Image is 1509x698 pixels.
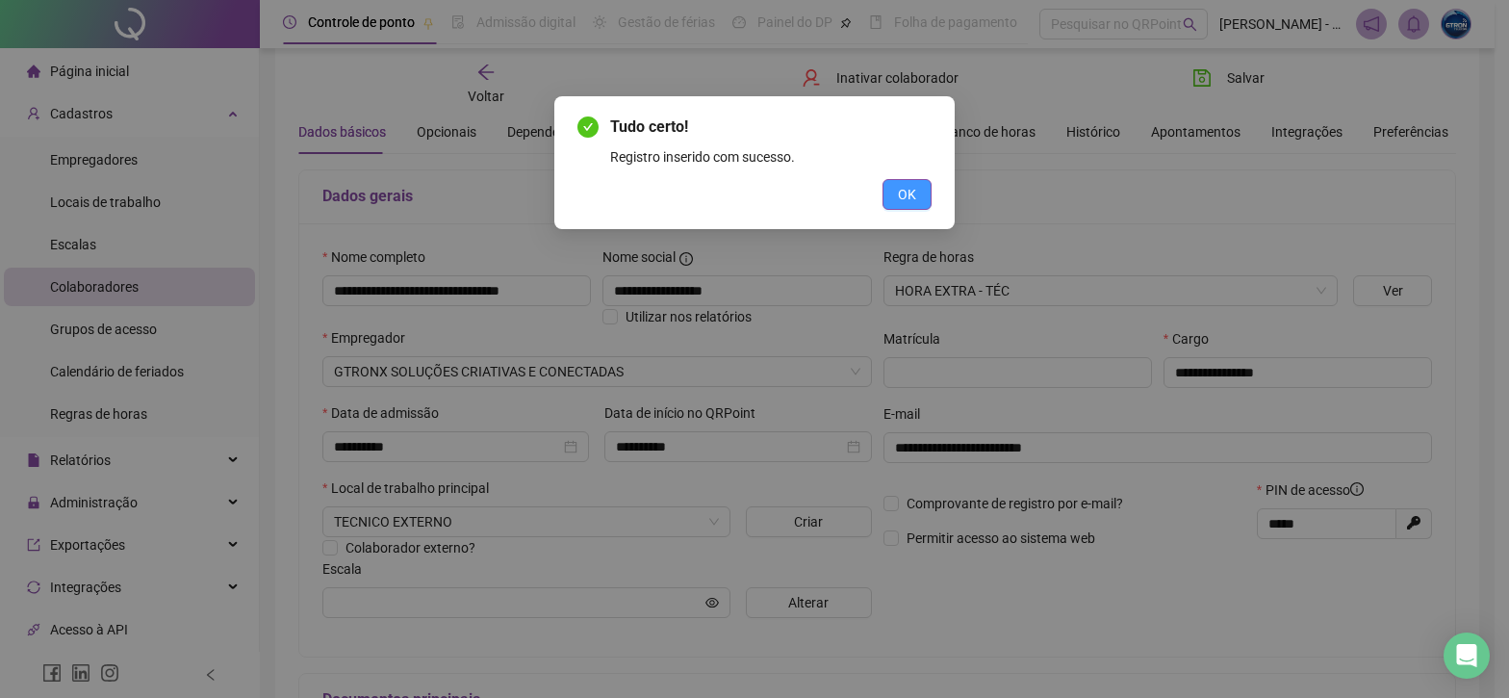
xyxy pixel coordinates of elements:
span: Registro inserido com sucesso. [610,149,795,165]
span: check-circle [577,116,599,138]
span: Tudo certo! [610,117,688,136]
button: OK [882,179,932,210]
span: OK [898,184,916,205]
div: Open Intercom Messenger [1444,633,1490,679]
